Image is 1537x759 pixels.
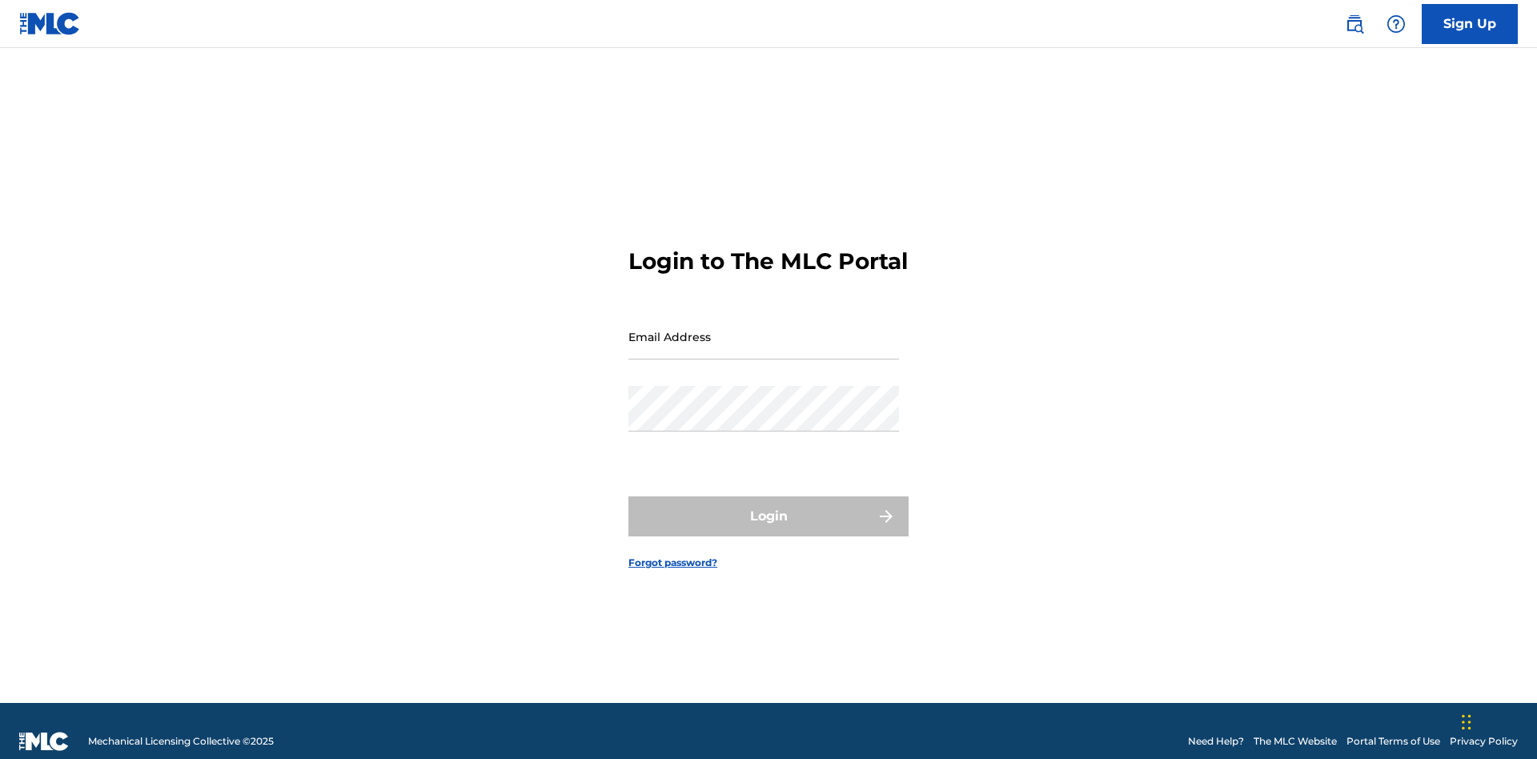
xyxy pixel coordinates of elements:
h3: Login to The MLC Portal [628,247,908,275]
img: help [1387,14,1406,34]
div: Drag [1462,698,1471,746]
iframe: Chat Widget [1457,682,1537,759]
img: logo [19,732,69,751]
div: Help [1380,8,1412,40]
span: Mechanical Licensing Collective © 2025 [88,734,274,749]
a: The MLC Website [1254,734,1337,749]
a: Public Search [1338,8,1370,40]
img: search [1345,14,1364,34]
a: Need Help? [1188,734,1244,749]
img: MLC Logo [19,12,81,35]
a: Forgot password? [628,556,717,570]
a: Sign Up [1422,4,1518,44]
a: Privacy Policy [1450,734,1518,749]
a: Portal Terms of Use [1346,734,1440,749]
